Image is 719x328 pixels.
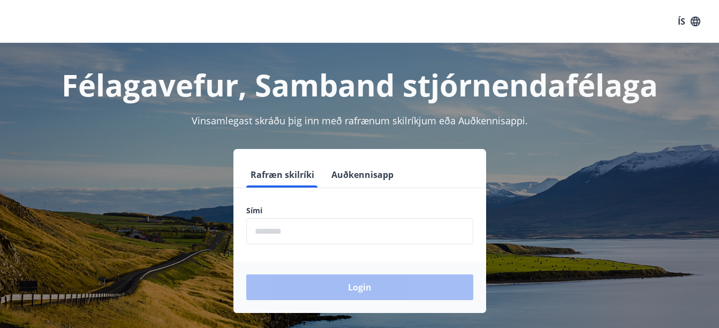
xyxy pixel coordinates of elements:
[192,114,528,127] span: Vinsamlegast skráðu þig inn með rafrænum skilríkjum eða Auðkennisappi.
[672,12,706,31] button: ÍS
[327,162,398,188] button: Auðkennisapp
[246,205,473,216] label: Sími
[246,162,319,188] button: Rafræn skilríki
[13,64,706,105] h1: Félagavefur, Samband stjórnendafélaga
